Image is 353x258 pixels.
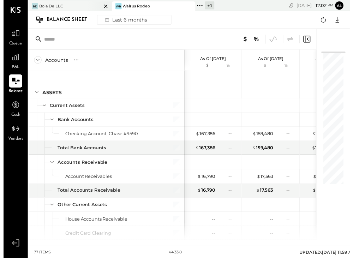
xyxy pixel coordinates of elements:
button: Last 6 months [95,15,171,25]
div: WR [114,3,120,10]
p: As of [DATE] [201,57,227,62]
div: -- [288,220,298,226]
span: $ [198,191,202,197]
div: -- [229,234,239,240]
span: $ [258,177,262,182]
p: As of [DATE] [259,57,286,62]
div: -- [288,191,298,197]
div: -- [229,148,239,154]
div: $ [247,64,275,70]
div: 181,659 [314,147,334,154]
span: $ [315,177,319,182]
a: Cash [0,100,24,121]
div: copy link [290,2,297,9]
div: Credit Card Clearing [63,234,110,241]
a: Queue [0,27,24,48]
span: $ [196,148,199,153]
div: Accounts Receivable [55,162,106,169]
div: -- [288,148,298,154]
span: $ [315,191,319,197]
div: Balance Sheet [44,14,92,26]
div: Account Receivables [63,176,110,183]
span: $ [196,133,200,139]
div: -- [288,176,298,182]
div: House Accounts Receivable [63,220,126,227]
div: -- [229,220,239,226]
span: pm [330,3,336,8]
div: -- [229,191,239,197]
span: Vendors [5,139,20,145]
div: -- [229,133,239,139]
div: 159,480 [253,147,275,154]
div: Total Accounts Receivable [55,191,119,197]
div: Boia De LLC [36,4,61,9]
div: -- [271,234,275,241]
div: $ [188,64,216,70]
span: $ [254,133,258,139]
div: % [277,64,300,70]
div: % [218,64,241,70]
div: -- [288,133,298,139]
div: Bank Accounts [55,119,92,125]
span: P&L [8,66,17,72]
div: 17,563 [258,176,275,183]
div: Other Current Assets [55,205,106,212]
div: Accounts [42,58,66,65]
div: Total Bank Accounts [55,147,105,154]
div: + 0 [205,1,215,10]
div: Walrus Rodeo [121,4,149,9]
a: Vendors [0,125,24,145]
span: Queue [6,41,19,48]
div: 167,386 [196,133,216,140]
div: $ [306,64,334,70]
span: Cash [8,114,17,121]
div: BD [29,3,35,10]
div: 16,790 [198,191,216,197]
span: 12 : 02 [315,2,329,9]
a: Balance [0,76,24,96]
div: Last 6 months [99,16,149,25]
div: 44,013 [315,176,334,183]
div: [DATE] [299,2,336,9]
button: Al [338,1,347,10]
span: $ [257,191,261,197]
div: 17,563 [257,191,275,197]
span: $ [315,133,318,139]
div: -- [288,234,298,240]
a: P&L [0,52,24,72]
span: $ [253,148,257,153]
span: $ [198,177,202,182]
div: Checking Account, Chase #9590 [63,133,137,140]
div: -- [271,220,275,227]
span: $ [314,148,318,153]
span: Balance [5,90,20,96]
div: -- [213,220,216,227]
div: 181,659 [315,133,334,140]
div: 159,480 [254,133,275,140]
div: Current Assets [47,104,83,111]
div: 16,790 [198,176,216,183]
div: -- [213,234,216,241]
div: 167,386 [196,147,216,154]
div: -- [229,176,239,182]
div: 44,013 [315,191,334,197]
p: As of [DATE] [318,57,345,62]
div: ASSETS [40,91,59,98]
